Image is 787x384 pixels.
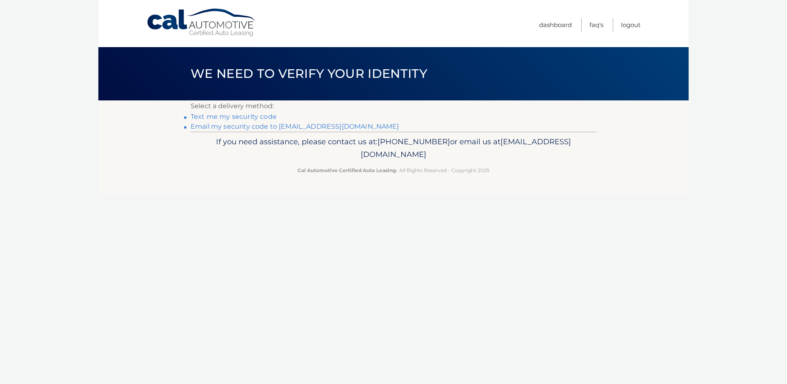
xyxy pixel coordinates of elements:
[191,123,399,130] a: Email my security code to [EMAIL_ADDRESS][DOMAIN_NAME]
[191,113,277,120] a: Text me my security code
[589,18,603,32] a: FAQ's
[539,18,572,32] a: Dashboard
[378,137,450,146] span: [PHONE_NUMBER]
[191,100,596,112] p: Select a delivery method:
[196,135,591,161] p: If you need assistance, please contact us at: or email us at
[196,166,591,175] p: - All Rights Reserved - Copyright 2025
[146,8,257,37] a: Cal Automotive
[621,18,641,32] a: Logout
[298,167,396,173] strong: Cal Automotive Certified Auto Leasing
[191,66,427,81] span: We need to verify your identity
